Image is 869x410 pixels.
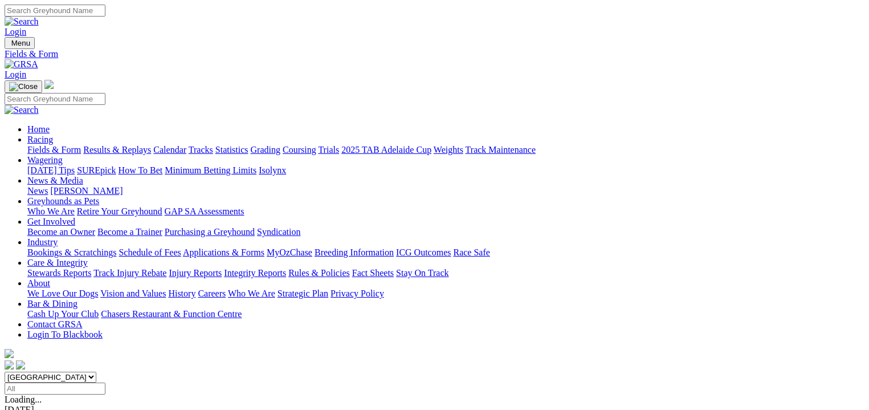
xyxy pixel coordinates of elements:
[27,258,88,267] a: Care & Integrity
[27,217,75,226] a: Get Involved
[165,227,255,237] a: Purchasing a Greyhound
[27,155,63,165] a: Wagering
[27,206,864,217] div: Greyhounds as Pets
[100,289,166,298] a: Vision and Values
[27,135,53,144] a: Racing
[251,145,280,155] a: Grading
[5,360,14,370] img: facebook.svg
[119,247,181,257] a: Schedule of Fees
[5,383,105,395] input: Select date
[9,82,38,91] img: Close
[396,247,451,257] a: ICG Outcomes
[315,247,394,257] a: Breeding Information
[27,319,82,329] a: Contact GRSA
[27,176,83,185] a: News & Media
[5,59,38,70] img: GRSA
[5,27,26,36] a: Login
[267,247,312,257] a: MyOzChase
[27,247,116,257] a: Bookings & Scratchings
[396,268,448,278] a: Stay On Track
[5,70,26,79] a: Login
[77,206,162,216] a: Retire Your Greyhound
[169,268,222,278] a: Injury Reports
[283,145,316,155] a: Coursing
[228,289,275,298] a: Who We Are
[5,37,35,49] button: Toggle navigation
[318,145,339,155] a: Trials
[50,186,123,196] a: [PERSON_NAME]
[5,93,105,105] input: Search
[44,80,54,89] img: logo-grsa-white.png
[153,145,186,155] a: Calendar
[16,360,25,370] img: twitter.svg
[27,289,98,298] a: We Love Our Dogs
[27,299,77,308] a: Bar & Dining
[119,165,163,175] a: How To Bet
[27,330,103,339] a: Login To Blackbook
[27,268,91,278] a: Stewards Reports
[198,289,226,298] a: Careers
[27,186,864,196] div: News & Media
[27,309,99,319] a: Cash Up Your Club
[5,5,105,17] input: Search
[97,227,162,237] a: Become a Trainer
[215,145,248,155] a: Statistics
[27,278,50,288] a: About
[5,49,864,59] a: Fields & Form
[83,145,151,155] a: Results & Replays
[27,227,95,237] a: Become an Owner
[5,17,39,27] img: Search
[278,289,328,298] a: Strategic Plan
[257,227,300,237] a: Syndication
[352,268,394,278] a: Fact Sheets
[341,145,431,155] a: 2025 TAB Adelaide Cup
[27,186,48,196] a: News
[27,206,75,216] a: Who We Are
[5,105,39,115] img: Search
[259,165,286,175] a: Isolynx
[466,145,536,155] a: Track Maintenance
[27,165,75,175] a: [DATE] Tips
[224,268,286,278] a: Integrity Reports
[27,196,99,206] a: Greyhounds as Pets
[331,289,384,298] a: Privacy Policy
[27,289,864,299] div: About
[101,309,242,319] a: Chasers Restaurant & Function Centre
[288,268,350,278] a: Rules & Policies
[27,309,864,319] div: Bar & Dining
[27,145,81,155] a: Fields & Form
[77,165,116,175] a: SUREpick
[27,145,864,155] div: Racing
[27,165,864,176] div: Wagering
[93,268,166,278] a: Track Injury Rebate
[27,268,864,278] div: Care & Integrity
[27,247,864,258] div: Industry
[27,237,58,247] a: Industry
[27,124,50,134] a: Home
[189,145,213,155] a: Tracks
[5,80,42,93] button: Toggle navigation
[5,395,42,404] span: Loading...
[11,39,30,47] span: Menu
[165,206,244,216] a: GAP SA Assessments
[183,247,264,257] a: Applications & Forms
[453,247,489,257] a: Race Safe
[165,165,256,175] a: Minimum Betting Limits
[168,289,195,298] a: History
[5,349,14,358] img: logo-grsa-white.png
[434,145,463,155] a: Weights
[27,227,864,237] div: Get Involved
